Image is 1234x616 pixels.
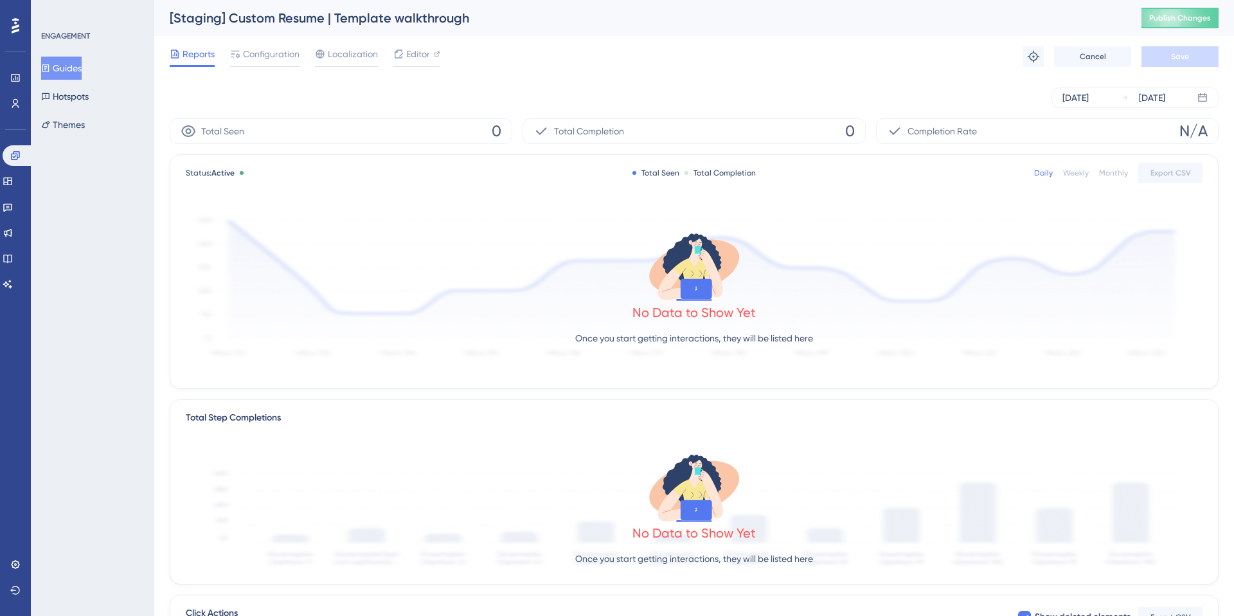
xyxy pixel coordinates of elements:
[41,31,90,41] div: ENGAGEMENT
[1179,121,1208,141] span: N/A
[1149,13,1211,23] span: Publish Changes
[1063,168,1089,178] div: Weekly
[1054,46,1131,67] button: Cancel
[1150,168,1191,178] span: Export CSV
[1171,51,1189,62] span: Save
[492,121,501,141] span: 0
[845,121,855,141] span: 0
[632,524,756,542] div: No Data to Show Yet
[575,331,813,346] p: Once you start getting interactions, they will be listed here
[632,168,679,178] div: Total Seen
[1138,163,1203,183] button: Export CSV
[632,303,756,322] div: No Data to Show Yet
[1139,90,1165,105] div: [DATE]
[1034,168,1053,178] div: Daily
[183,46,215,62] span: Reports
[1141,8,1219,28] button: Publish Changes
[1141,46,1219,67] button: Save
[406,46,430,62] span: Editor
[211,168,235,177] span: Active
[328,46,378,62] span: Localization
[1080,51,1106,62] span: Cancel
[41,57,82,80] button: Guides
[41,85,89,108] button: Hotspots
[1099,168,1128,178] div: Monthly
[908,123,977,139] span: Completion Rate
[186,410,281,426] div: Total Step Completions
[243,46,300,62] span: Configuration
[201,123,244,139] span: Total Seen
[41,113,85,136] button: Themes
[1062,90,1089,105] div: [DATE]
[554,123,624,139] span: Total Completion
[186,168,235,178] span: Status:
[684,168,756,178] div: Total Completion
[170,9,1109,27] div: [Staging] Custom Resume | Template walkthrough
[575,551,813,566] p: Once you start getting interactions, they will be listed here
